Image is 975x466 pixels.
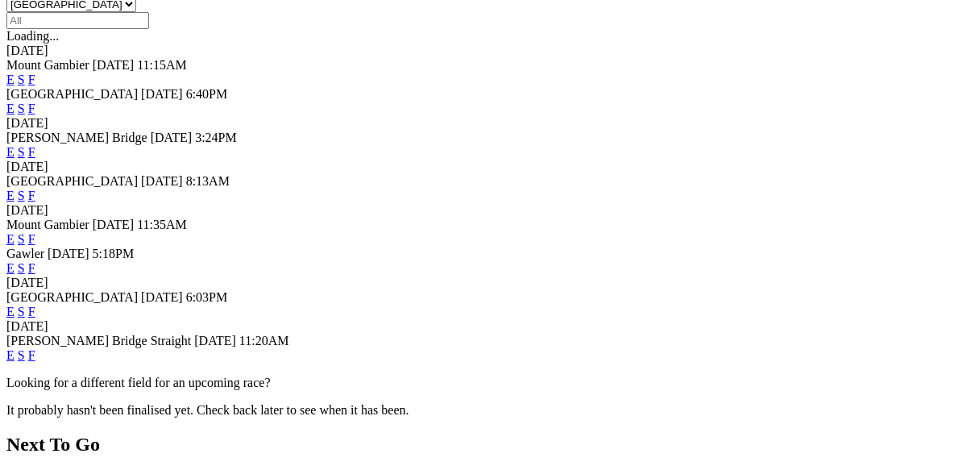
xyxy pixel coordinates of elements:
[28,145,35,159] a: F
[6,131,147,144] span: [PERSON_NAME] Bridge
[18,73,25,86] a: S
[28,261,35,275] a: F
[18,305,25,318] a: S
[137,58,187,72] span: 11:15AM
[6,348,15,362] a: E
[93,58,135,72] span: [DATE]
[28,232,35,246] a: F
[28,348,35,362] a: F
[6,145,15,159] a: E
[6,203,969,218] div: [DATE]
[6,160,969,174] div: [DATE]
[6,276,969,290] div: [DATE]
[137,218,187,231] span: 11:35AM
[18,145,25,159] a: S
[6,189,15,202] a: E
[6,232,15,246] a: E
[6,290,138,304] span: [GEOGRAPHIC_DATA]
[6,434,969,456] h2: Next To Go
[28,73,35,86] a: F
[6,305,15,318] a: E
[6,403,409,417] partial: It probably hasn't been finalised yet. Check back later to see when it has been.
[141,290,183,304] span: [DATE]
[48,247,89,260] span: [DATE]
[239,334,289,347] span: 11:20AM
[93,247,135,260] span: 5:18PM
[195,131,237,144] span: 3:24PM
[28,102,35,115] a: F
[6,12,149,29] input: Select date
[6,44,969,58] div: [DATE]
[18,189,25,202] a: S
[93,218,135,231] span: [DATE]
[6,116,969,131] div: [DATE]
[186,87,228,101] span: 6:40PM
[28,305,35,318] a: F
[18,232,25,246] a: S
[6,87,138,101] span: [GEOGRAPHIC_DATA]
[6,334,191,347] span: [PERSON_NAME] Bridge Straight
[18,348,25,362] a: S
[186,174,230,188] span: 8:13AM
[194,334,236,347] span: [DATE]
[141,174,183,188] span: [DATE]
[18,102,25,115] a: S
[6,58,89,72] span: Mount Gambier
[6,29,59,43] span: Loading...
[6,247,44,260] span: Gawler
[141,87,183,101] span: [DATE]
[28,189,35,202] a: F
[6,102,15,115] a: E
[151,131,193,144] span: [DATE]
[6,218,89,231] span: Mount Gambier
[6,376,969,390] p: Looking for a different field for an upcoming race?
[186,290,228,304] span: 6:03PM
[6,319,969,334] div: [DATE]
[6,73,15,86] a: E
[18,261,25,275] a: S
[6,261,15,275] a: E
[6,174,138,188] span: [GEOGRAPHIC_DATA]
